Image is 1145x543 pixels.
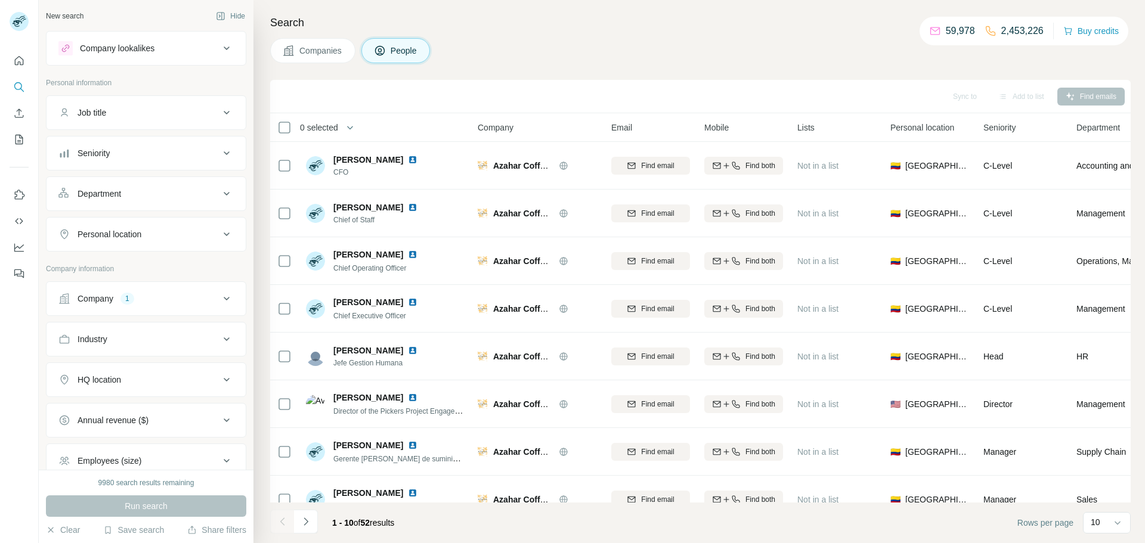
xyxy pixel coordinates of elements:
img: Avatar [306,252,325,271]
span: Find both [745,160,775,171]
span: Not in a list [797,256,838,266]
span: [PERSON_NAME] [333,154,403,166]
button: Find both [704,300,783,318]
img: Avatar [306,299,325,318]
div: Industry [78,333,107,345]
span: Find email [641,399,674,409]
span: Not in a list [797,161,838,170]
img: LinkedIn logo [408,250,417,259]
div: Seniority [78,147,110,159]
span: Company [478,122,513,134]
span: Not in a list [797,209,838,218]
span: Head [983,352,1003,361]
button: Navigate to next page [294,510,318,533]
span: CFO [333,167,432,178]
span: 🇨🇴 [890,303,900,315]
span: Find both [745,399,775,409]
div: 9980 search results remaining [98,477,194,488]
button: Find email [611,491,690,508]
button: Use Surfe API [10,210,29,232]
span: 🇨🇴 [890,207,900,219]
div: Annual revenue ($) [78,414,148,426]
button: Buy credits [1063,23,1119,39]
span: Find email [641,446,674,457]
span: Chief Executive Officer [333,312,406,320]
button: Use Surfe on LinkedIn [10,184,29,206]
span: Not in a list [797,495,838,504]
span: Find email [641,208,674,219]
span: Gerente [PERSON_NAME] de suministro [333,454,465,463]
img: Avatar [306,347,325,366]
img: Logo of Azahar Coffee Company [478,256,487,266]
h4: Search [270,14,1131,31]
span: 🇺🇸 [890,398,900,410]
img: LinkedIn logo [408,488,417,498]
span: Seniority [983,122,1016,134]
span: Find both [745,494,775,505]
span: Management [1076,398,1125,410]
span: [PERSON_NAME] [333,392,403,404]
span: C-Level [983,209,1012,218]
div: New search [46,11,83,21]
img: Logo of Azahar Coffee Company [478,352,487,361]
button: Find email [611,443,690,461]
button: Seniority [47,139,246,167]
span: of [354,518,361,528]
div: Employees (size) [78,455,141,467]
span: Find both [745,446,775,457]
span: Azahar Coffee Company [493,304,590,314]
button: Find both [704,347,783,365]
button: Department [47,179,246,208]
span: Chief of Staff [333,215,432,225]
span: Administradora de punto de venta [333,502,441,511]
span: Department [1076,122,1120,134]
span: [PERSON_NAME] [333,487,403,499]
span: Find email [641,494,674,505]
span: Companies [299,45,343,57]
div: Job title [78,107,106,119]
img: Logo of Azahar Coffee Company [478,161,487,170]
span: Find email [641,351,674,362]
span: Personal location [890,122,954,134]
span: Rows per page [1017,517,1073,529]
span: HR [1076,350,1088,362]
span: Find both [745,303,775,314]
button: Dashboard [10,237,29,258]
img: LinkedIn logo [408,297,417,307]
button: Feedback [10,263,29,284]
button: Enrich CSV [10,103,29,124]
span: Sales [1076,494,1097,505]
span: Find both [745,256,775,266]
button: Find both [704,395,783,413]
span: Jefe Gestion Humana [333,358,432,368]
div: Company lookalikes [80,42,154,54]
button: Find both [704,204,783,222]
div: Company [78,293,113,305]
span: 🇨🇴 [890,255,900,267]
p: 59,978 [946,24,975,38]
span: [PERSON_NAME] [333,201,403,213]
span: Find email [641,303,674,314]
span: People [391,45,418,57]
div: 1 [120,293,134,304]
span: 🇨🇴 [890,350,900,362]
span: 1 - 10 [332,518,354,528]
span: Not in a list [797,304,838,314]
span: Mobile [704,122,729,134]
button: My lists [10,129,29,150]
button: Company lookalikes [47,34,246,63]
img: Logo of Azahar Coffee Company [478,447,487,457]
button: Find email [611,347,690,365]
button: Find email [611,252,690,270]
span: 0 selected [300,122,338,134]
button: Industry [47,325,246,353]
img: LinkedIn logo [408,203,417,212]
span: Director of the Pickers Project Engagement &Execution [333,406,509,415]
button: Annual revenue ($) [47,406,246,435]
span: Azahar Coffee Company [493,161,590,170]
span: Find both [745,208,775,219]
img: Avatar [306,156,325,175]
p: 10 [1091,516,1100,528]
img: Logo of Azahar Coffee Company [478,399,487,409]
span: [PERSON_NAME] [333,249,403,260]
